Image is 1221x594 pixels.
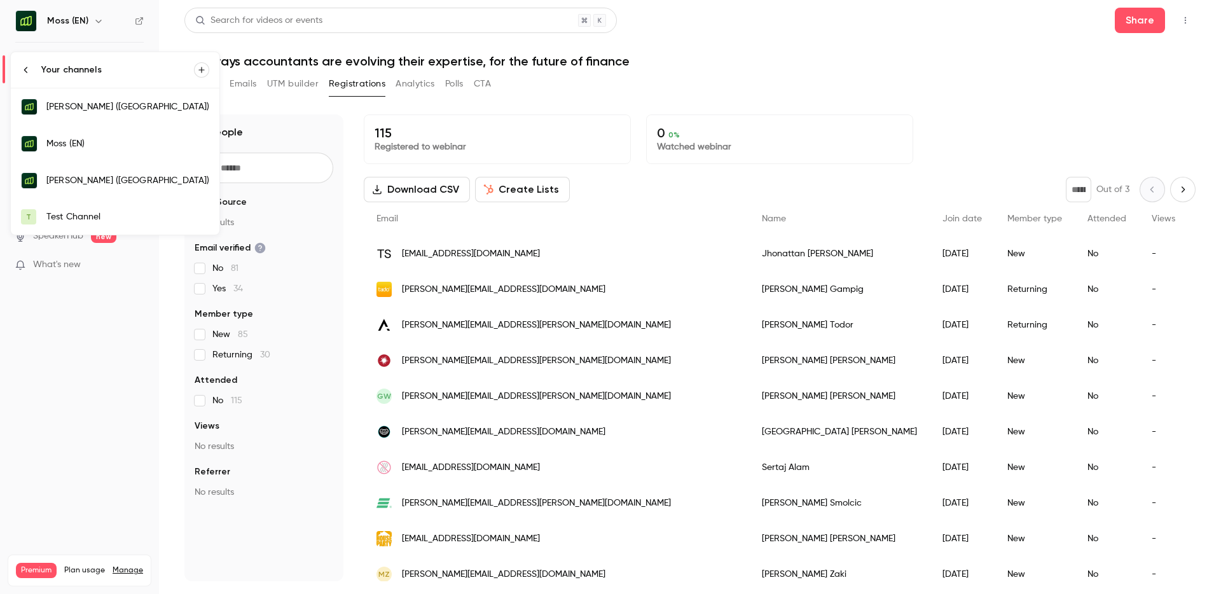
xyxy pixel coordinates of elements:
[22,173,37,188] img: Moss (NL)
[22,99,37,114] img: Moss (DE)
[26,211,31,223] span: T
[41,64,194,76] div: Your channels
[22,136,37,151] img: Moss (EN)
[46,211,209,223] div: Test Channel
[46,100,209,113] div: [PERSON_NAME] ([GEOGRAPHIC_DATA])
[46,137,209,150] div: Moss (EN)
[46,174,209,187] div: [PERSON_NAME] ([GEOGRAPHIC_DATA])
